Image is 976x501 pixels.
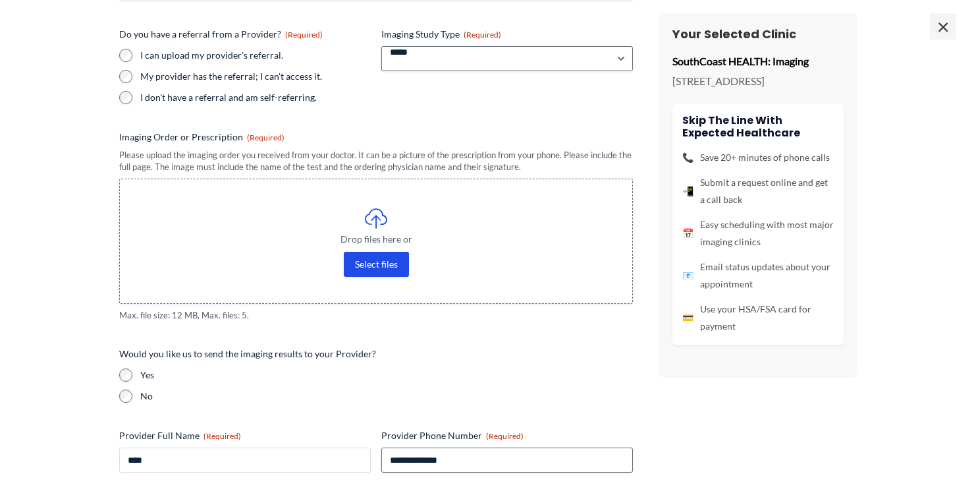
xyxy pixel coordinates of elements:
span: (Required) [285,30,323,40]
h3: Your Selected Clinic [672,26,844,42]
span: 📞 [682,149,693,166]
li: Submit a request online and get a call back [682,174,834,208]
span: 📅 [682,225,693,242]
label: Imaging Study Type [381,28,633,41]
label: I don't have a referral and am self-referring. [140,91,371,104]
legend: Do you have a referral from a Provider? [119,28,323,41]
li: Save 20+ minutes of phone calls [682,149,834,166]
div: Please upload the imaging order you received from your doctor. It can be a picture of the prescri... [119,149,633,173]
span: (Required) [464,30,501,40]
span: Drop files here or [146,235,606,244]
p: [STREET_ADDRESS] [672,71,844,91]
label: Provider Phone Number [381,429,633,442]
span: 📧 [682,267,693,284]
legend: Would you like us to send the imaging results to your Provider? [119,347,376,361]
label: No [140,390,633,403]
span: (Required) [247,133,285,142]
button: select files, imaging order or prescription(required) [344,252,409,277]
label: My provider has the referral; I can't access it. [140,70,371,83]
label: I can upload my provider's referral. [140,49,371,62]
span: 💳 [682,309,693,326]
li: Easy scheduling with most major imaging clinics [682,216,834,250]
label: Imaging Order or Prescription [119,131,633,144]
label: Provider Full Name [119,429,371,442]
span: × [930,13,956,40]
li: Email status updates about your appointment [682,258,834,293]
span: (Required) [486,431,524,441]
span: (Required) [203,431,241,441]
h4: Skip the line with Expected Healthcare [682,114,834,139]
span: 📲 [682,183,693,200]
li: Use your HSA/FSA card for payment [682,301,834,335]
span: Max. file size: 12 MB, Max. files: 5. [119,309,633,322]
p: SouthCoast HEALTH: Imaging [672,51,844,71]
label: Yes [140,368,633,382]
